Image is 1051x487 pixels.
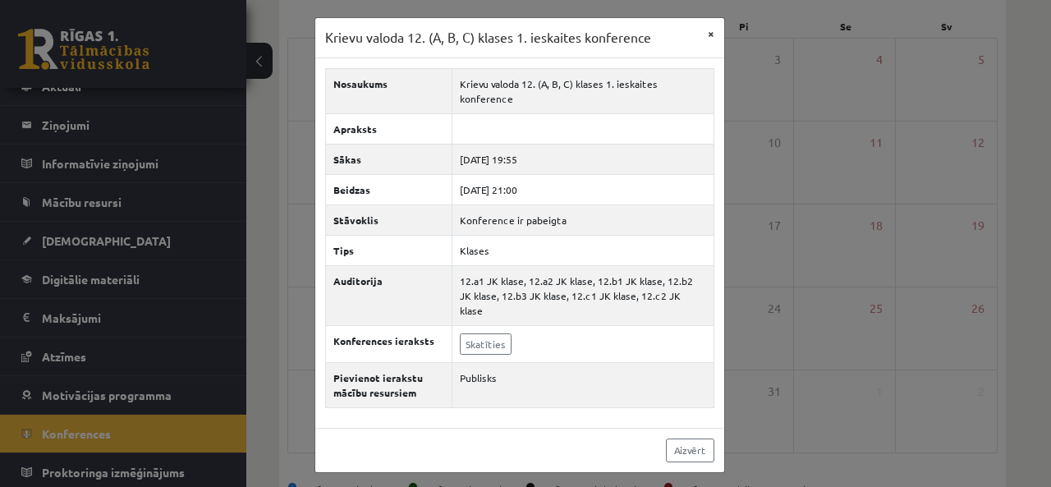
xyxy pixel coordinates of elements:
[452,235,714,265] td: Klases
[452,204,714,235] td: Konference ir pabeigta
[325,235,452,265] th: Tips
[325,265,452,325] th: Auditorija
[325,204,452,235] th: Stāvoklis
[452,68,714,113] td: Krievu valoda 12. (A, B, C) klases 1. ieskaites konference
[325,325,452,362] th: Konferences ieraksts
[325,68,452,113] th: Nosaukums
[698,18,724,49] button: ×
[452,174,714,204] td: [DATE] 21:00
[452,362,714,407] td: Publisks
[325,144,452,174] th: Sākas
[452,144,714,174] td: [DATE] 19:55
[460,333,512,355] a: Skatīties
[325,174,452,204] th: Beidzas
[325,362,452,407] th: Pievienot ierakstu mācību resursiem
[452,265,714,325] td: 12.a1 JK klase, 12.a2 JK klase, 12.b1 JK klase, 12.b2 JK klase, 12.b3 JK klase, 12.c1 JK klase, 1...
[666,439,714,462] a: Aizvērt
[325,113,452,144] th: Apraksts
[325,28,651,48] h3: Krievu valoda 12. (A, B, C) klases 1. ieskaites konference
